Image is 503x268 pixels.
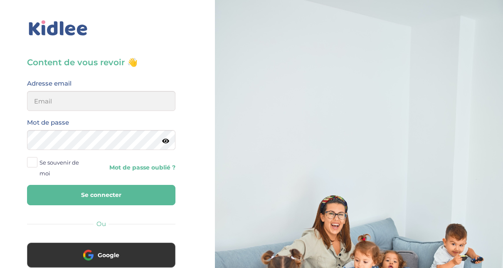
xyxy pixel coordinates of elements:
a: Google [27,257,175,265]
img: logo_kidlee_bleu [27,19,89,38]
label: Adresse email [27,78,72,89]
button: Se connecter [27,185,175,205]
a: Mot de passe oublié ? [107,164,175,172]
label: Mot de passe [27,117,69,128]
input: Email [27,91,175,111]
span: Se souvenir de moi [39,157,89,179]
span: Google [98,251,119,259]
h3: Content de vous revoir 👋 [27,57,175,68]
button: Google [27,243,175,268]
span: Ou [96,220,106,228]
img: google.png [83,250,94,260]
